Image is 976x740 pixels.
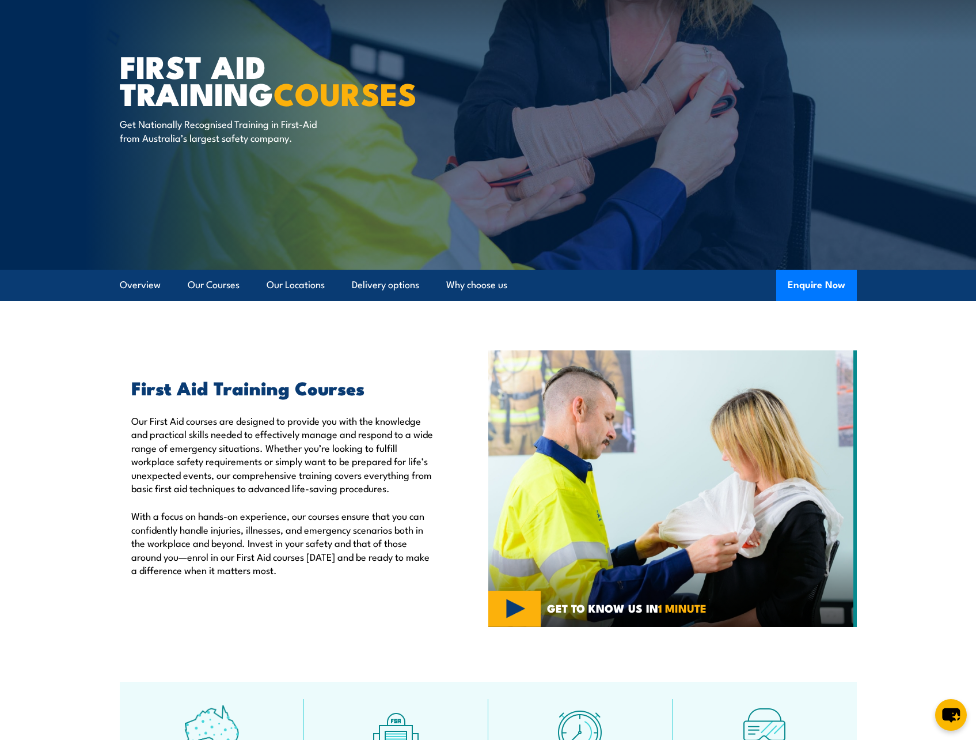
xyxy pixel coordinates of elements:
[488,350,857,627] img: Fire & Safety Australia deliver Health and Safety Representatives Training Courses – HSR Training
[131,414,435,494] p: Our First Aid courses are designed to provide you with the knowledge and practical skills needed ...
[352,270,419,300] a: Delivery options
[935,699,967,731] button: chat-button
[120,52,404,106] h1: First Aid Training
[120,117,330,144] p: Get Nationally Recognised Training in First-Aid from Australia’s largest safety company.
[446,270,507,300] a: Why choose us
[120,270,161,300] a: Overview
[776,270,857,301] button: Enquire Now
[658,599,707,616] strong: 1 MINUTE
[188,270,240,300] a: Our Courses
[267,270,325,300] a: Our Locations
[131,379,435,395] h2: First Aid Training Courses
[274,69,417,116] strong: COURSES
[131,509,435,576] p: With a focus on hands-on experience, our courses ensure that you can confidently handle injuries,...
[547,603,707,613] span: GET TO KNOW US IN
